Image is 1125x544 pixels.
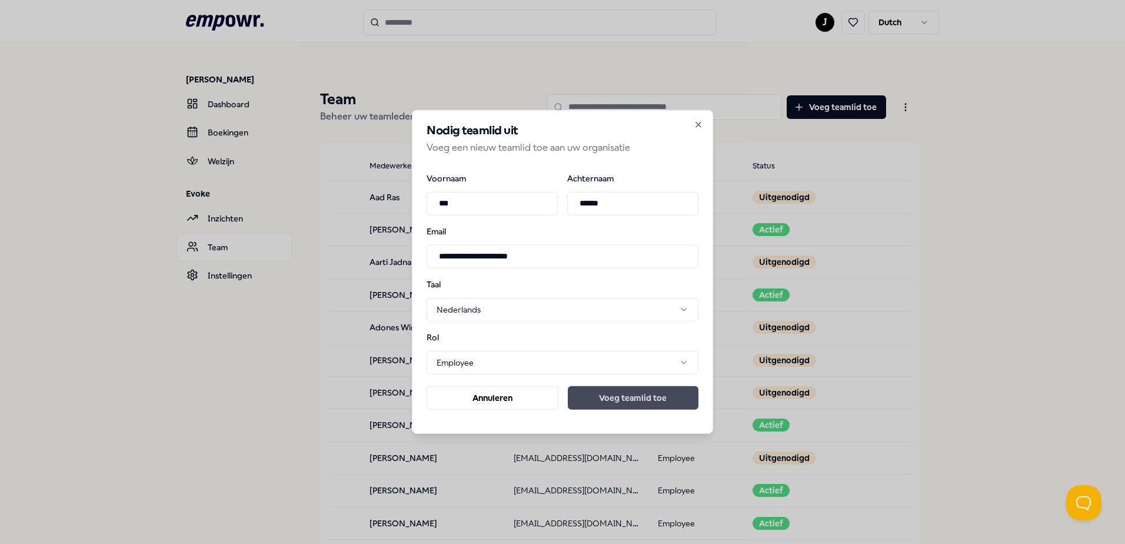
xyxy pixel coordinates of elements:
[427,140,698,155] p: Voeg een nieuw teamlid toe aan uw organisatie
[427,386,558,410] button: Annuleren
[568,386,698,410] button: Voeg teamlid toe
[427,125,698,137] h2: Nodig teamlid uit
[427,227,698,235] label: Email
[427,280,488,288] label: Taal
[567,174,698,182] label: Achternaam
[427,174,558,182] label: Voornaam
[427,333,488,341] label: Rol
